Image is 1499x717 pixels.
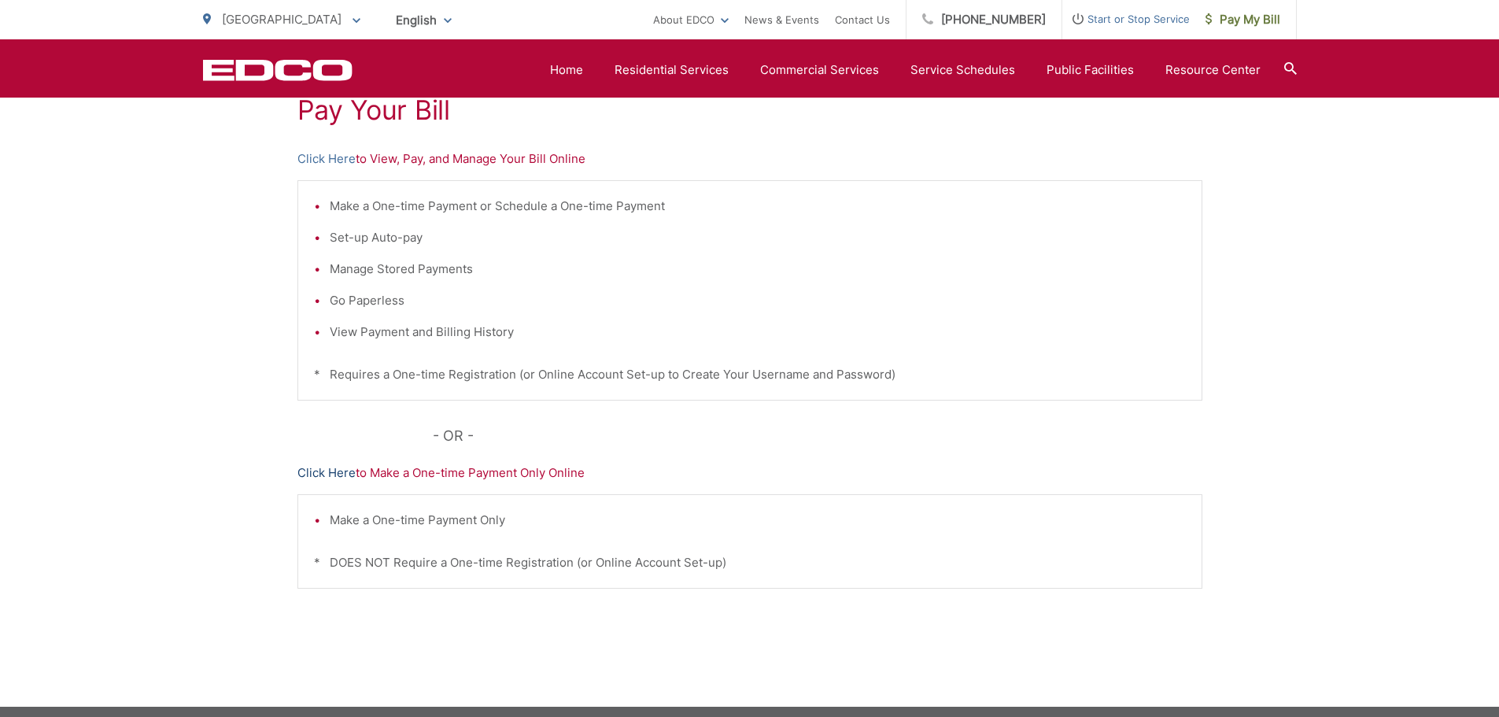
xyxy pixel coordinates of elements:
li: Make a One-time Payment or Schedule a One-time Payment [330,197,1186,216]
a: Home [550,61,583,79]
a: News & Events [744,10,819,29]
a: Public Facilities [1047,61,1134,79]
a: About EDCO [653,10,729,29]
li: View Payment and Billing History [330,323,1186,342]
p: * DOES NOT Require a One-time Registration (or Online Account Set-up) [314,553,1186,572]
a: Resource Center [1165,61,1261,79]
a: Service Schedules [910,61,1015,79]
a: Click Here [297,464,356,482]
span: Pay My Bill [1205,10,1280,29]
p: * Requires a One-time Registration (or Online Account Set-up to Create Your Username and Password) [314,365,1186,384]
p: - OR - [433,424,1202,448]
p: to Make a One-time Payment Only Online [297,464,1202,482]
li: Set-up Auto-pay [330,228,1186,247]
h1: Pay Your Bill [297,94,1202,126]
p: to View, Pay, and Manage Your Bill Online [297,150,1202,168]
a: Click Here [297,150,356,168]
a: EDCD logo. Return to the homepage. [203,59,353,81]
li: Go Paperless [330,291,1186,310]
a: Contact Us [835,10,890,29]
li: Manage Stored Payments [330,260,1186,279]
a: Commercial Services [760,61,879,79]
li: Make a One-time Payment Only [330,511,1186,530]
span: English [384,6,463,34]
a: Residential Services [615,61,729,79]
span: [GEOGRAPHIC_DATA] [222,12,342,27]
